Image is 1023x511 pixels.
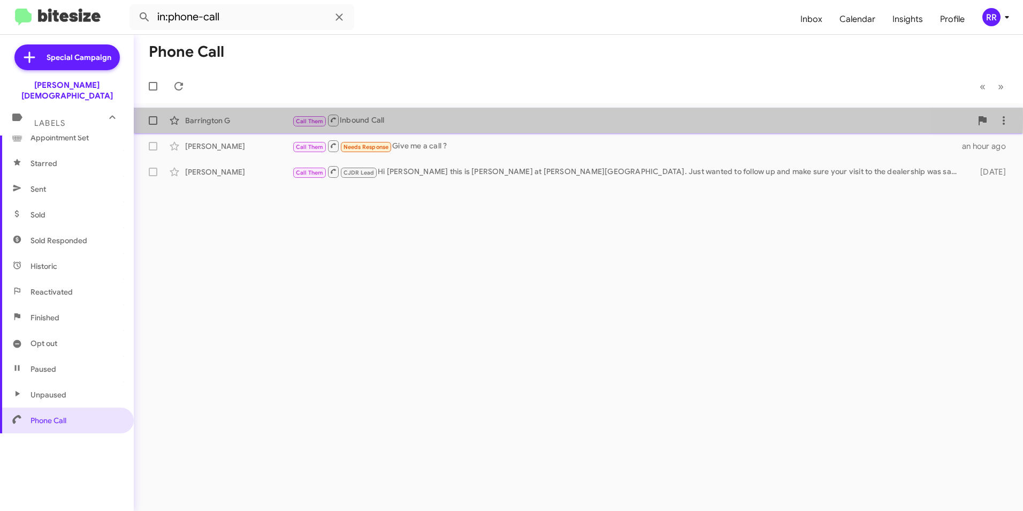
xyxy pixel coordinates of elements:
[185,141,292,152] div: [PERSON_NAME]
[343,144,389,151] span: Needs Response
[982,8,1001,26] div: RR
[129,4,354,30] input: Search
[30,158,57,169] span: Starred
[831,4,884,35] a: Calendar
[296,169,324,176] span: Call Them
[343,169,375,176] span: CJDR Lead
[292,139,962,153] div: Give me a call ?
[973,8,1011,26] button: RR
[30,184,46,194] span: Sent
[884,4,932,35] a: Insights
[991,76,1010,97] button: Next
[292,114,972,127] div: Inbound Call
[47,52,111,63] span: Special Campaign
[30,235,87,246] span: Sold Responded
[30,415,66,426] span: Phone Call
[973,76,992,97] button: Previous
[14,44,120,70] a: Special Campaign
[296,118,324,125] span: Call Them
[962,141,1014,152] div: an hour ago
[30,389,66,400] span: Unpaused
[30,261,57,272] span: Historic
[980,80,986,93] span: «
[30,287,73,297] span: Reactivated
[998,80,1004,93] span: »
[30,209,45,220] span: Sold
[30,312,59,323] span: Finished
[185,115,292,126] div: Barrington G
[792,4,831,35] a: Inbox
[296,144,324,151] span: Call Them
[932,4,973,35] a: Profile
[30,364,56,374] span: Paused
[30,132,89,143] span: Appointment Set
[185,167,292,177] div: [PERSON_NAME]
[149,43,224,61] h1: Phone Call
[34,118,65,128] span: Labels
[30,338,57,349] span: Opt out
[292,165,963,178] div: Hi [PERSON_NAME] this is [PERSON_NAME] at [PERSON_NAME][GEOGRAPHIC_DATA]. Just wanted to follow u...
[974,76,1010,97] nav: Page navigation example
[963,167,1014,177] div: [DATE]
